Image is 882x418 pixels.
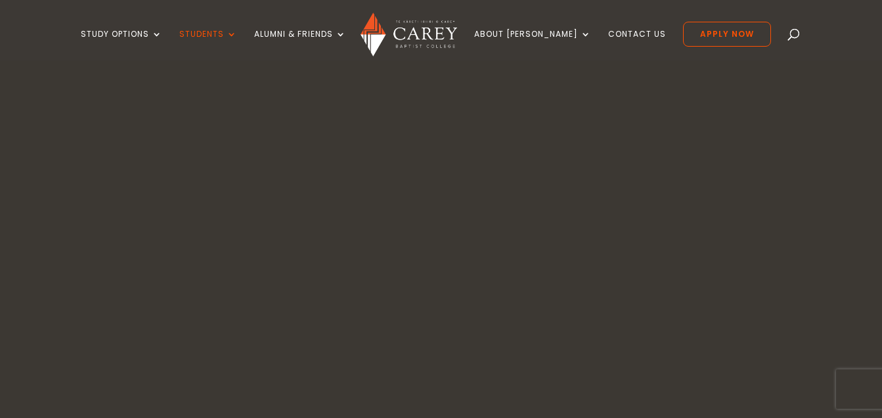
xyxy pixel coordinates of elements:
[683,22,771,47] a: Apply Now
[608,30,666,60] a: Contact Us
[361,12,457,57] img: Carey Baptist College
[254,30,346,60] a: Alumni & Friends
[179,30,237,60] a: Students
[474,30,591,60] a: About [PERSON_NAME]
[81,30,162,60] a: Study Options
